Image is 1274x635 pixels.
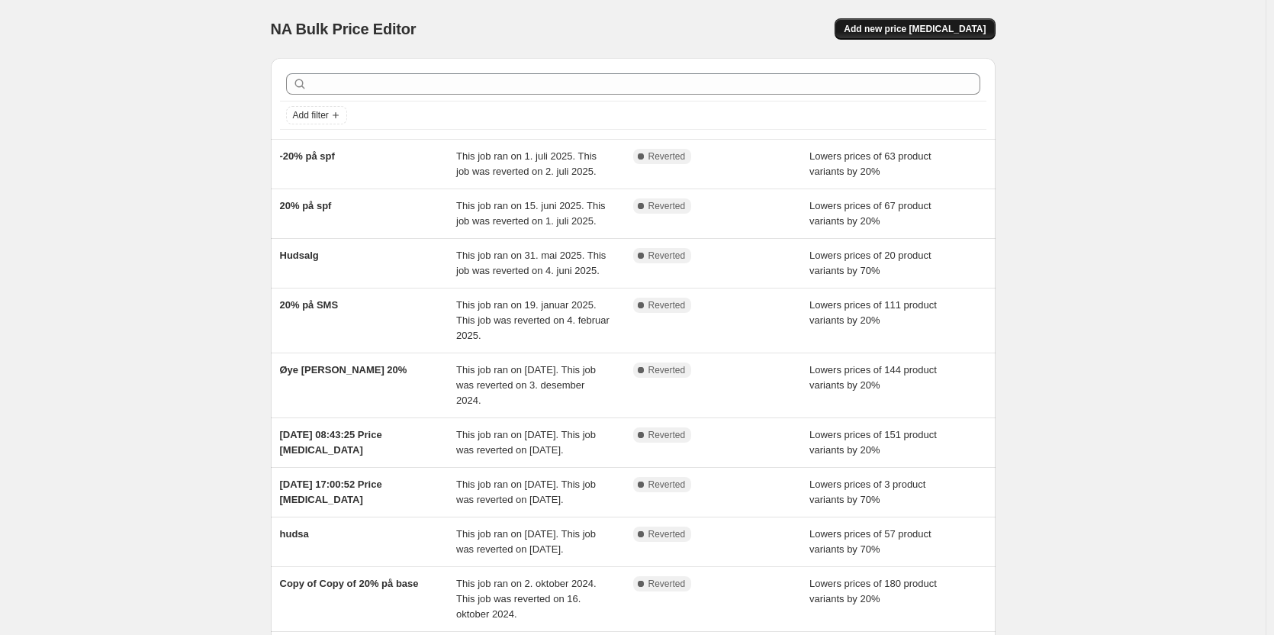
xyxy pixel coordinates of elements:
[280,364,407,376] span: Øye [PERSON_NAME] 20%
[286,106,347,124] button: Add filter
[648,200,686,212] span: Reverted
[809,364,937,391] span: Lowers prices of 144 product variants by 20%
[280,150,335,162] span: -20% på spf
[844,23,986,35] span: Add new price [MEDICAL_DATA]
[280,528,309,540] span: hudsa
[809,578,937,604] span: Lowers prices of 180 product variants by 20%
[809,150,931,177] span: Lowers prices of 63 product variants by 20%
[648,578,686,590] span: Reverted
[280,250,319,261] span: Hudsalg
[280,200,332,211] span: 20% på spf
[648,479,686,491] span: Reverted
[456,578,597,620] span: This job ran on 2. oktober 2024. This job was reverted on 16. oktober 2024.
[648,364,686,376] span: Reverted
[293,109,329,121] span: Add filter
[456,528,596,555] span: This job ran on [DATE]. This job was reverted on [DATE].
[648,528,686,540] span: Reverted
[648,150,686,163] span: Reverted
[809,250,931,276] span: Lowers prices of 20 product variants by 70%
[809,429,937,456] span: Lowers prices of 151 product variants by 20%
[456,200,606,227] span: This job ran on 15. juni 2025. This job was reverted on 1. juli 2025.
[456,250,606,276] span: This job ran on 31. mai 2025. This job was reverted on 4. juni 2025.
[809,200,931,227] span: Lowers prices of 67 product variants by 20%
[456,479,596,505] span: This job ran on [DATE]. This job was reverted on [DATE].
[456,364,596,406] span: This job ran on [DATE]. This job was reverted on 3. desember 2024.
[280,578,419,589] span: Copy of Copy of 20% på base
[456,429,596,456] span: This job ran on [DATE]. This job was reverted on [DATE].
[280,299,339,311] span: 20% på SMS
[648,429,686,441] span: Reverted
[280,479,382,505] span: [DATE] 17:00:52 Price [MEDICAL_DATA]
[271,21,417,37] span: NA Bulk Price Editor
[456,150,597,177] span: This job ran on 1. juli 2025. This job was reverted on 2. juli 2025.
[648,250,686,262] span: Reverted
[809,528,931,555] span: Lowers prices of 57 product variants by 70%
[809,479,925,505] span: Lowers prices of 3 product variants by 70%
[648,299,686,311] span: Reverted
[280,429,382,456] span: [DATE] 08:43:25 Price [MEDICAL_DATA]
[809,299,937,326] span: Lowers prices of 111 product variants by 20%
[835,18,995,40] button: Add new price [MEDICAL_DATA]
[456,299,610,341] span: This job ran on 19. januar 2025. This job was reverted on 4. februar 2025.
